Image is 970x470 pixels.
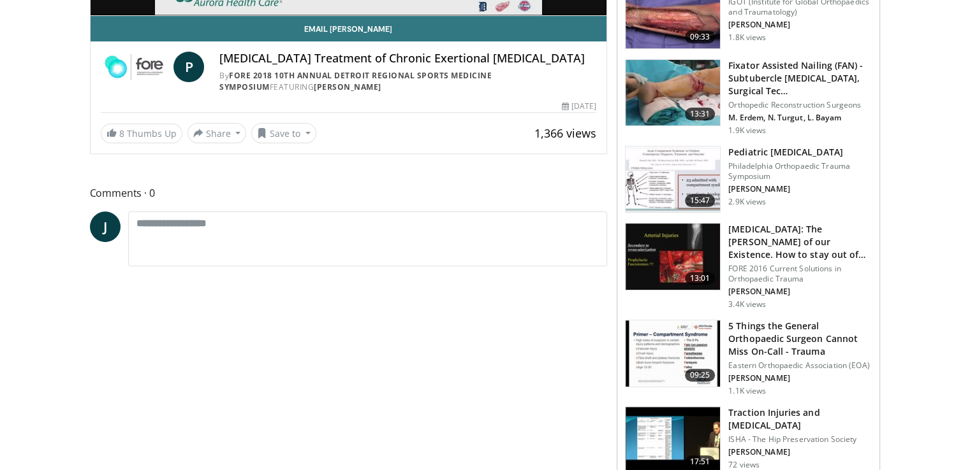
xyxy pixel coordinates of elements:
[728,447,872,457] p: [PERSON_NAME]
[728,460,760,470] p: 72 views
[219,52,596,66] h4: [MEDICAL_DATA] Treatment of Chronic Exertional [MEDICAL_DATA]
[685,31,716,43] span: 09:33
[728,373,872,383] p: [PERSON_NAME]
[625,59,872,136] a: 13:31 Fixator Assisted Nailing (FAN) - Subtubercle [MEDICAL_DATA], Surgical Tec… Orthopedic Recon...
[728,386,766,396] p: 1.1K views
[625,146,872,213] a: 15:47 Pediatric [MEDICAL_DATA] Philadelphia Orthopaedic Trauma Symposium [PERSON_NAME] 2.9K views
[728,125,766,136] p: 1.9K views
[685,272,716,285] span: 13:01
[626,320,720,387] img: 0c497feb-67dc-4c25-baef-a931a7e99440.150x105_q85_crop-smart_upscale.jpg
[728,100,872,110] p: Orthopedic Reconstruction Surgeons
[728,20,872,30] p: [PERSON_NAME]
[626,146,720,213] img: 9a421967-a875-4fb4-aa2f-1ffe3d472be9.150x105_q85_crop-smart_upscale.jpg
[187,123,247,143] button: Share
[314,82,381,92] a: [PERSON_NAME]
[728,32,766,43] p: 1.8K views
[685,455,716,468] span: 17:51
[626,60,720,126] img: e071edbb-ea24-493e-93e4-473a830f7230.150x105_q85_crop-smart_upscale.jpg
[90,185,608,201] span: Comments 0
[728,113,872,123] p: M. Erdem, N. Turgut, L. Bayam
[119,127,124,139] span: 8
[685,194,716,207] span: 15:47
[173,52,204,82] a: P
[728,287,872,297] p: [PERSON_NAME]
[728,223,872,261] h3: [MEDICAL_DATA]: The [PERSON_NAME] of our Existence. How to stay out of…
[728,197,766,207] p: 2.9K views
[562,101,596,112] div: [DATE]
[728,406,872,432] h3: Traction Injuries and [MEDICAL_DATA]
[101,124,182,143] a: 8 Thumbs Up
[728,320,872,358] h3: 5 Things the General Orthopaedic Surgeon Cannot Miss On-Call - Trauma
[728,184,872,194] p: [PERSON_NAME]
[728,299,766,310] p: 3.4K views
[625,223,872,310] a: 13:01 [MEDICAL_DATA]: The [PERSON_NAME] of our Existence. How to stay out of… FORE 2016 Current S...
[626,224,720,290] img: 07578182-0862-46ce-a5eb-fb94b00da5d8.150x105_q85_crop-smart_upscale.jpg
[685,369,716,381] span: 09:25
[685,108,716,120] span: 13:31
[219,70,596,93] div: By FEATURING
[251,123,316,143] button: Save to
[728,59,872,97] h3: Fixator Assisted Nailing (FAN) - Subtubercle [MEDICAL_DATA], Surgical Tec…
[101,52,169,82] img: FORE 2018 10th Annual Detroit Regional Sports Medicine Symposium
[728,434,872,445] p: ISHA - The Hip Preservation Society
[728,161,872,182] p: Philadelphia Orthopaedic Trauma Symposium
[728,264,872,284] p: FORE 2016 Current Solutions in Orthopaedic Trauma
[90,211,121,242] a: J
[625,320,872,396] a: 09:25 5 Things the General Orthopaedic Surgeon Cannot Miss On-Call - Trauma Eastern Orthopaedic A...
[534,125,596,141] span: 1,366 views
[219,70,492,92] a: FORE 2018 10th Annual Detroit Regional Sports Medicine Symposium
[728,146,872,159] h3: Pediatric [MEDICAL_DATA]
[91,16,607,41] a: Email [PERSON_NAME]
[728,360,872,371] p: Eastern Orthopaedic Association (EOA)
